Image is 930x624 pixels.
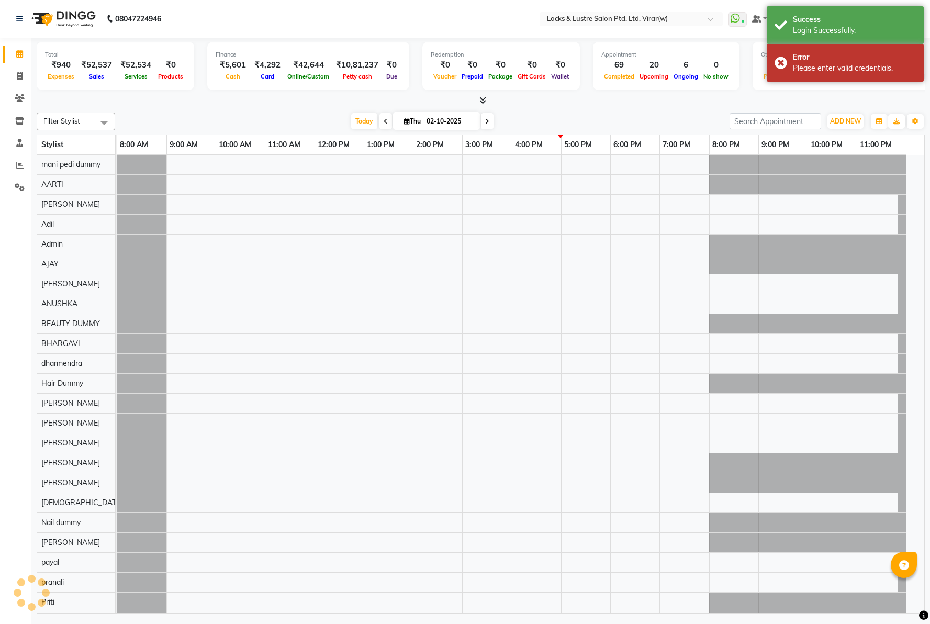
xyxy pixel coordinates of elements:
span: pranali [41,577,64,587]
a: 8:00 PM [710,137,743,152]
span: [PERSON_NAME] [41,538,100,547]
div: ₹0 [486,59,515,71]
div: ₹0 [515,59,548,71]
a: 11:00 PM [857,137,894,152]
a: 12:00 PM [315,137,352,152]
span: ADD NEW [830,117,861,125]
span: Stylist [41,140,63,149]
span: Thu [401,117,423,125]
span: Hair Dummy [41,378,83,388]
span: [PERSON_NAME] [41,478,100,487]
span: [PERSON_NAME] [41,458,100,467]
div: ₹0 [548,59,572,71]
div: ₹0 [155,59,186,71]
div: Login Successfully. [793,25,916,36]
span: Packages [761,73,793,80]
span: Admin [41,239,63,249]
div: Appointment [601,50,731,59]
div: 20 [637,59,671,71]
span: Ongoing [671,73,701,80]
a: 3:00 PM [463,137,496,152]
div: Finance [216,50,401,59]
div: 69 [601,59,637,71]
span: Gift Cards [515,73,548,80]
span: mani pedi dummy [41,160,100,169]
div: ₹10,81,237 [332,59,383,71]
div: ₹5,601 [216,59,250,71]
a: 10:00 PM [808,137,845,152]
span: Petty cash [340,73,375,80]
a: 1:00 PM [364,137,397,152]
a: 2:00 PM [413,137,446,152]
span: Priti [41,597,54,607]
div: ₹52,534 [116,59,155,71]
span: [PERSON_NAME] [41,279,100,288]
span: Due [384,73,400,80]
div: Redemption [431,50,572,59]
span: Wallet [548,73,572,80]
a: 10:00 AM [216,137,254,152]
div: ₹940 [45,59,77,71]
span: Filter Stylist [43,117,80,125]
img: logo [27,4,98,34]
a: 8:00 AM [117,137,151,152]
span: [PERSON_NAME] [41,199,100,209]
span: Prepaid [459,73,486,80]
div: Success [793,14,916,25]
span: Upcoming [637,73,671,80]
span: dharmendra [41,359,82,368]
span: AARTI [41,180,63,189]
div: Total [45,50,186,59]
div: ₹0 [459,59,486,71]
span: Services [122,73,150,80]
span: Cash [223,73,243,80]
a: 9:00 PM [759,137,792,152]
span: Products [155,73,186,80]
button: ADD NEW [827,114,864,129]
div: ₹0 [383,59,401,71]
div: ₹42,644 [285,59,332,71]
span: Nail dummy [41,518,81,527]
span: BEAUTY DUMMY [41,319,100,328]
span: [PERSON_NAME] [41,418,100,428]
div: Error [793,52,916,63]
div: 0 [701,59,731,71]
div: ₹0 [761,59,793,71]
span: Package [486,73,515,80]
a: 5:00 PM [562,137,595,152]
span: Voucher [431,73,459,80]
span: Adil [41,219,54,229]
a: 4:00 PM [512,137,545,152]
a: 11:00 AM [265,137,303,152]
span: ANUSHKA [41,299,77,308]
span: No show [701,73,731,80]
div: ₹4,292 [250,59,285,71]
span: Completed [601,73,637,80]
span: Today [351,113,377,129]
span: [PERSON_NAME] [41,438,100,448]
span: AJAY [41,259,59,269]
div: Please enter valid credentials. [793,63,916,74]
span: [PERSON_NAME] [41,398,100,408]
a: 6:00 PM [611,137,644,152]
span: [DEMOGRAPHIC_DATA] [41,498,123,507]
span: Sales [86,73,107,80]
b: 08047224946 [115,4,161,34]
span: Online/Custom [285,73,332,80]
div: ₹52,537 [77,59,116,71]
div: 6 [671,59,701,71]
a: 9:00 AM [167,137,200,152]
input: Search Appointment [730,113,821,129]
span: Expenses [45,73,77,80]
span: payal [41,558,59,567]
div: ₹0 [431,59,459,71]
a: 7:00 PM [660,137,693,152]
span: BHARGAVI [41,339,80,348]
span: Card [258,73,277,80]
input: 2025-10-02 [423,114,476,129]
